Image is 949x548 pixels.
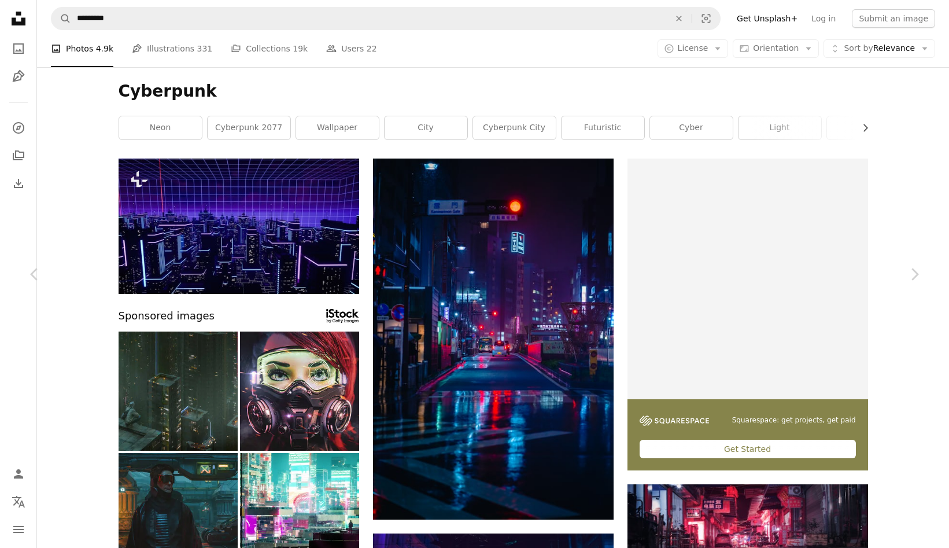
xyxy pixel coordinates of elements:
a: cyberpunk city [473,116,556,139]
a: anime [827,116,910,139]
img: 3d render of a front view of a cyberpunk girl with short red hair wearing futuristic gas mask. [240,332,359,451]
a: Get Unsplash+ [730,9,804,28]
button: Visual search [692,8,720,30]
button: Language [7,490,30,513]
a: Log in [804,9,843,28]
a: Photos [7,37,30,60]
a: Next [880,219,949,330]
a: Log in / Sign up [7,462,30,486]
span: 19k [293,42,308,55]
a: Illustrations 331 [132,30,212,67]
a: city [385,116,467,139]
span: Sort by [844,43,873,53]
span: License [678,43,708,53]
button: License [658,39,729,58]
span: Squarespace: get projects, get paid [732,415,856,425]
div: Get Started [640,440,856,458]
a: Collections 19k [231,30,308,67]
button: Submit an image [852,9,935,28]
button: scroll list to the right [855,116,868,139]
img: file-1747939142011-51e5cc87e3c9 [640,415,709,426]
a: Squarespace: get projects, get paidGet Started [627,159,868,470]
button: Search Unsplash [51,8,71,30]
a: futuristic [562,116,644,139]
span: 22 [367,42,377,55]
a: cyber [650,116,733,139]
button: Clear [666,8,692,30]
img: cars on road between high rise buildings during night time [373,159,614,520]
a: Collections [7,144,30,167]
span: Sponsored images [119,308,215,325]
a: cyberpunk 2077 [208,116,290,139]
span: Relevance [844,43,915,54]
img: Young man squatting on skyscraper's rooftop at night [119,332,238,451]
span: Orientation [753,43,799,53]
h1: Cyberpunk [119,81,868,102]
button: Sort byRelevance [824,39,935,58]
a: Download History [7,172,30,195]
span: 331 [197,42,213,55]
button: Menu [7,518,30,541]
a: neon [119,116,202,139]
a: cars on road between high rise buildings during night time [373,333,614,344]
a: Users 22 [326,30,377,67]
form: Find visuals sitewide [51,7,721,30]
a: light [738,116,821,139]
a: Explore [7,116,30,139]
a: Illustrations [7,65,30,88]
button: Orientation [733,39,819,58]
a: wallpaper [296,116,379,139]
a: a futuristic city at night with neon lights [119,220,359,231]
img: a futuristic city at night with neon lights [119,159,359,294]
